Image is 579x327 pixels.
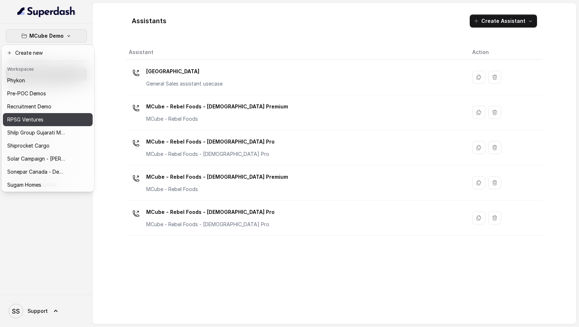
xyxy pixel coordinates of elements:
p: Pre-POC Demos [7,89,46,98]
p: Phykon [7,76,25,85]
p: RPSG Ventures [7,115,43,124]
p: Sugam Homes [7,181,41,189]
p: Solar Campaign - [PERSON_NAME] [7,154,65,163]
div: MCube Demo [1,45,94,192]
p: Recruitment Demo [7,102,51,111]
p: Shiprocket Cargo [7,141,50,150]
p: Sonepar Canada - Demo [7,167,65,176]
p: MCube Demo [29,32,64,40]
header: Workspaces [3,63,93,74]
button: MCube Demo [6,29,87,42]
button: Create new [3,46,93,59]
p: Shilp Group Gujarati MCube [7,128,65,137]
